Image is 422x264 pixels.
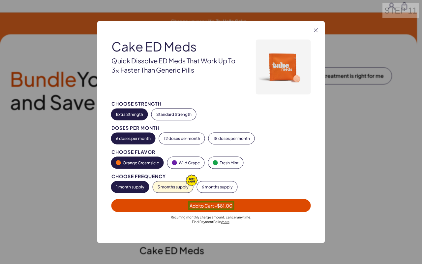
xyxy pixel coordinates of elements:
button: 1 month supply [111,181,149,193]
div: Choose Frequency [111,174,311,179]
span: Find Payment [192,220,213,224]
div: Recurring monthly charge amount , cancel any time. Policy . [111,215,311,224]
button: Orange Creamsicle [111,157,164,169]
button: Standard Strength [152,109,196,120]
button: 6 doses per month [111,133,155,144]
img: Cake ED Meds [256,40,311,95]
button: Fresh Mint [208,157,243,169]
button: Extra Strength [111,109,148,120]
div: Doses per Month [111,125,311,130]
div: Cake ED Meds [111,40,238,53]
div: Choose Strength [111,101,311,106]
button: 12 doses per month [159,133,205,144]
span: Add to Cart [190,203,232,209]
button: 6 months supply [197,181,237,193]
a: here [223,220,229,224]
div: Choose Flavor [111,149,311,154]
button: 18 doses per month [209,133,255,144]
span: - $81.00 [215,203,232,209]
button: Wild Grape [167,157,204,169]
div: Quick dissolve ED Meds that work up to 3x faster than generic pills [111,56,238,74]
button: 3 months supply [153,181,193,193]
button: Add to Cart -$81.00 [111,199,311,212]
